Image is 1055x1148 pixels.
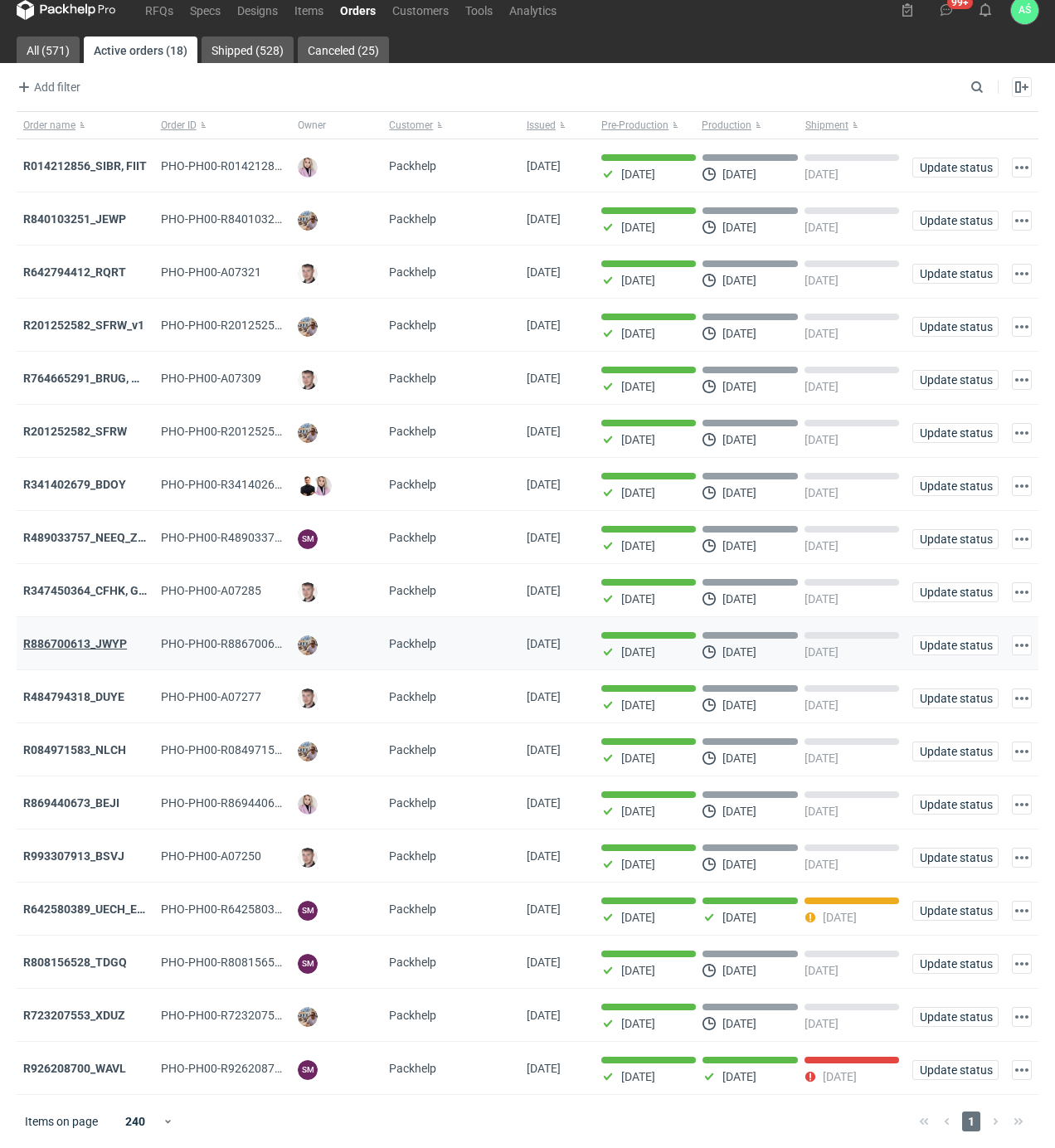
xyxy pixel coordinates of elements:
span: 29/09/2025 [527,531,561,544]
span: Update status [920,586,991,598]
a: R201252582_SFRW [23,425,127,438]
span: PHO-PH00-R840103251_JEWP [161,212,323,226]
strong: R014212856_SIBR, FIIT [23,159,147,173]
button: Update status [912,848,999,868]
p: [DATE] [722,752,756,765]
button: Update status [912,635,999,655]
p: [DATE] [621,1070,655,1083]
a: R084971583_NLCH [23,743,126,756]
span: Packhelp [389,319,436,332]
p: [DATE] [621,168,655,181]
p: [DATE] [722,911,756,924]
p: [DATE] [805,752,839,765]
button: Issued [520,112,595,139]
a: R886700613_JWYP [23,637,127,650]
img: Michał Palasek [298,742,318,761]
span: Packhelp [389,372,436,385]
strong: R341402679_BDOY [23,478,126,491]
span: PHO-PH00-R642580389_UECH_ESJL [161,902,354,916]
span: Packhelp [389,902,436,916]
p: [DATE] [722,805,756,818]
p: [DATE] [805,274,839,287]
p: [DATE] [823,1070,857,1083]
button: Customer [382,112,520,139]
strong: R840103251_JEWP [23,212,126,226]
strong: R993307913_BSVJ [23,849,124,863]
span: Production [702,119,751,132]
p: [DATE] [621,752,655,765]
a: All (571) [17,36,80,63]
button: Update status [912,211,999,231]
span: Update status [920,1064,991,1076]
p: [DATE] [621,645,655,659]
p: [DATE] [621,274,655,287]
p: [DATE] [621,858,655,871]
span: 18/09/2025 [527,902,561,916]
a: R484794318_DUYE [23,690,124,703]
button: Actions [1012,370,1032,390]
button: Actions [1012,901,1032,921]
p: [DATE] [621,486,655,499]
img: Michał Palasek [298,211,318,231]
figcaption: SM [298,529,318,549]
button: Actions [1012,582,1032,602]
p: [DATE] [805,380,839,393]
span: PHO-PH00-R723207553_XDUZ [161,1009,322,1022]
p: [DATE] [722,380,756,393]
span: PHO-PH00-R201252582_SFRW [161,425,323,438]
button: Update status [912,476,999,496]
img: Michał Palasek [298,635,318,655]
p: [DATE] [621,327,655,340]
span: Update status [920,268,991,280]
a: R347450364_CFHK, GKSJ [23,584,160,597]
img: Michał Palasek [298,1007,318,1027]
span: Issued [527,119,556,132]
p: [DATE] [722,964,756,977]
span: PHO-PH00-A07250 [161,849,261,863]
button: Actions [1012,1007,1032,1027]
a: R926208700_WAVL [23,1062,126,1075]
span: Packhelp [389,796,436,810]
p: [DATE] [805,221,839,234]
p: [DATE] [621,380,655,393]
span: 19/09/2025 [527,796,561,810]
span: Owner [298,119,326,132]
img: Tomasz Kubiak [298,476,318,496]
p: [DATE] [805,592,839,606]
span: Packhelp [389,637,436,650]
p: [DATE] [722,1070,756,1083]
span: Update status [920,693,991,704]
a: R489033757_NEEQ_ZVYP_WVPK_PHVG_SDDZ_GAYC [23,531,304,544]
button: Update status [912,529,999,549]
button: Update status [912,901,999,921]
span: PHO-PH00-R084971583_NLCH [161,743,323,756]
a: R642794412_RQRT [23,265,126,279]
span: PHO-PH00-A07277 [161,690,261,703]
p: [DATE] [722,539,756,552]
button: Actions [1012,848,1032,868]
a: R723207553_XDUZ [23,1009,125,1022]
p: [DATE] [805,486,839,499]
span: PHO-PH00-R201252582_SFRW_V1 [161,319,343,332]
span: 01/10/2025 [527,319,561,332]
button: Order name [17,112,154,139]
p: [DATE] [805,433,839,446]
span: Update status [920,162,991,173]
p: [DATE] [722,168,756,181]
span: Packhelp [389,265,436,279]
span: 24/09/2025 [527,743,561,756]
span: PHO-PH00-R489033757_NEEQ_ZVYP_WVPK_PHVG_SDDZ_GAYC [161,531,497,544]
figcaption: SM [298,901,318,921]
span: Update status [920,480,991,492]
a: R764665291_BRUG, HPRK [23,372,162,385]
span: 29/09/2025 [527,478,561,491]
p: [DATE] [722,486,756,499]
p: [DATE] [621,698,655,712]
span: PHO-PH00-A07285 [161,584,261,597]
span: Update status [920,321,991,333]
